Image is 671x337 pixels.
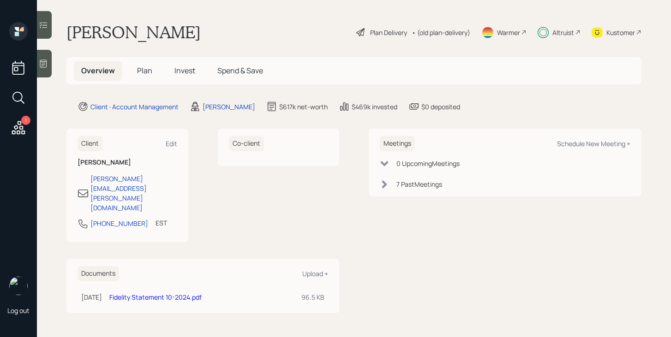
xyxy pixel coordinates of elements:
div: Plan Delivery [370,28,407,37]
div: Log out [7,306,30,315]
h6: Co-client [229,136,264,151]
h6: Meetings [380,136,415,151]
div: [DATE] [81,292,102,302]
div: [PHONE_NUMBER] [90,219,148,228]
div: Client · Account Management [90,102,179,112]
h6: [PERSON_NAME] [78,159,177,166]
div: [PERSON_NAME] [203,102,255,112]
div: Edit [166,139,177,148]
div: $469k invested [352,102,397,112]
span: Invest [174,65,195,76]
div: Altruist [552,28,574,37]
div: [PERSON_NAME][EMAIL_ADDRESS][PERSON_NAME][DOMAIN_NAME] [90,174,177,213]
img: michael-russo-headshot.png [9,277,28,295]
span: Overview [81,65,115,76]
div: 7 Past Meeting s [396,179,442,189]
div: EST [156,218,167,228]
div: 96.5 KB [301,292,324,302]
div: 1 [21,116,30,125]
div: Kustomer [606,28,635,37]
div: $0 deposited [421,102,460,112]
span: Plan [137,65,152,76]
h6: Documents [78,266,119,281]
span: Spend & Save [217,65,263,76]
div: • (old plan-delivery) [412,28,470,37]
div: Schedule New Meeting + [557,139,630,148]
a: Fidelity Statement 10-2024.pdf [109,293,202,302]
div: 0 Upcoming Meeting s [396,159,460,168]
h6: Client [78,136,102,151]
div: $617k net-worth [279,102,328,112]
div: Upload + [302,269,328,278]
div: Warmer [497,28,520,37]
h1: [PERSON_NAME] [66,22,201,42]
